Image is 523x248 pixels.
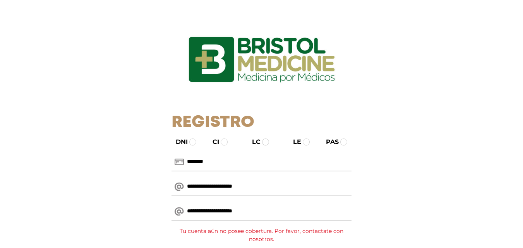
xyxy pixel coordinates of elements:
img: logo_ingresarbristol.jpg [157,9,366,110]
label: LC [245,137,261,147]
h1: Registro [171,113,352,132]
div: Tu cuenta aún no posee cobertura. Por favor, contactate con nosotros. [172,224,351,246]
label: DNI [169,137,188,147]
label: PAS [319,137,339,147]
label: LE [286,137,301,147]
label: CI [206,137,219,147]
